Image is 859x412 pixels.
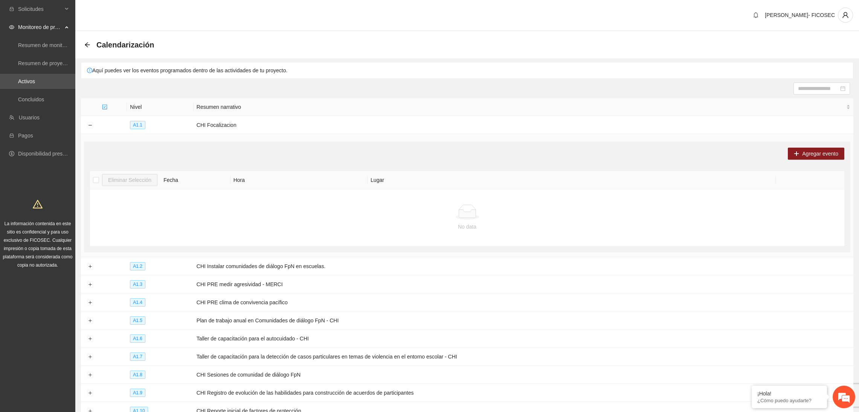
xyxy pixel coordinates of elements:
td: CHI Registro de evolución de las habilidades para construcción de acuerdos de participantes [194,384,853,402]
span: A1.1 [130,121,145,129]
th: Hora [230,171,368,189]
a: Disponibilidad presupuestal [18,151,82,157]
th: Fecha [160,171,230,189]
span: A1.2 [130,262,145,270]
span: A1.5 [130,316,145,325]
button: Expand row [87,264,93,270]
span: Resumen narrativo [197,103,845,111]
span: arrow-left [84,42,90,48]
span: plus [794,151,799,157]
td: Taller de capacitación para la detección de casos particulares en temas de violencia en el entorn... [194,348,853,366]
span: Calendarización [96,39,154,51]
span: A1.7 [130,352,145,361]
span: warning [33,199,43,209]
button: bell [750,9,762,21]
span: Agregar evento [802,150,838,158]
button: Collapse row [87,122,93,128]
button: user [838,8,853,23]
button: Expand row [87,300,93,306]
button: Eliminar Selección [102,174,157,186]
div: No data [93,223,841,231]
div: Back [84,42,90,48]
span: inbox [9,6,14,12]
span: bell [750,12,761,18]
span: A1.9 [130,389,145,397]
a: Concluidos [18,96,44,102]
td: Plan de trabajo anual en Comunidades de diálogo FpN - CHI [194,311,853,330]
a: Pagos [18,133,33,139]
button: Expand row [87,372,93,378]
button: plusAgregar evento [788,148,844,160]
td: Taller de capacitación para el autocuidado - CHI [194,330,853,348]
button: Expand row [87,354,93,360]
span: A1.3 [130,280,145,288]
button: Expand row [87,282,93,288]
td: CHI PRE clima de convivencia pacífico [194,293,853,311]
td: CHI PRE medir agresividad - MERCI [194,275,853,293]
span: Solicitudes [18,2,63,17]
div: ¡Hola! [757,391,821,397]
a: Usuarios [19,114,40,121]
span: [PERSON_NAME]- FICOSEC [765,12,835,18]
th: Resumen narrativo [194,98,853,116]
a: Resumen de proyectos aprobados [18,60,99,66]
button: Expand row [87,336,93,342]
span: user [838,12,853,18]
button: Expand row [87,318,93,324]
td: CHI Instalar comunidades de diálogo FpN en escuelas. [194,257,853,275]
td: CHI Focalizacion [194,116,853,134]
a: Resumen de monitoreo [18,42,73,48]
a: Activos [18,78,35,84]
span: La información contenida en este sitio es confidencial y para uso exclusivo de FICOSEC. Cualquier... [3,221,73,268]
span: exclamation-circle [87,68,92,73]
span: eye [9,24,14,30]
span: A1.6 [130,334,145,343]
button: Expand row [87,390,93,396]
span: check-square [102,104,107,110]
div: Aquí puedes ver los eventos programados dentro de las actividades de tu proyecto. [81,63,853,78]
span: A1.4 [130,298,145,307]
th: Lugar [368,171,776,189]
span: A1.8 [130,371,145,379]
td: CHI Sesiones de comunidad de diálogo FpN [194,366,853,384]
th: Nivel [127,98,194,116]
span: Monitoreo de proyectos [18,20,63,35]
p: ¿Cómo puedo ayudarte? [757,398,821,403]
